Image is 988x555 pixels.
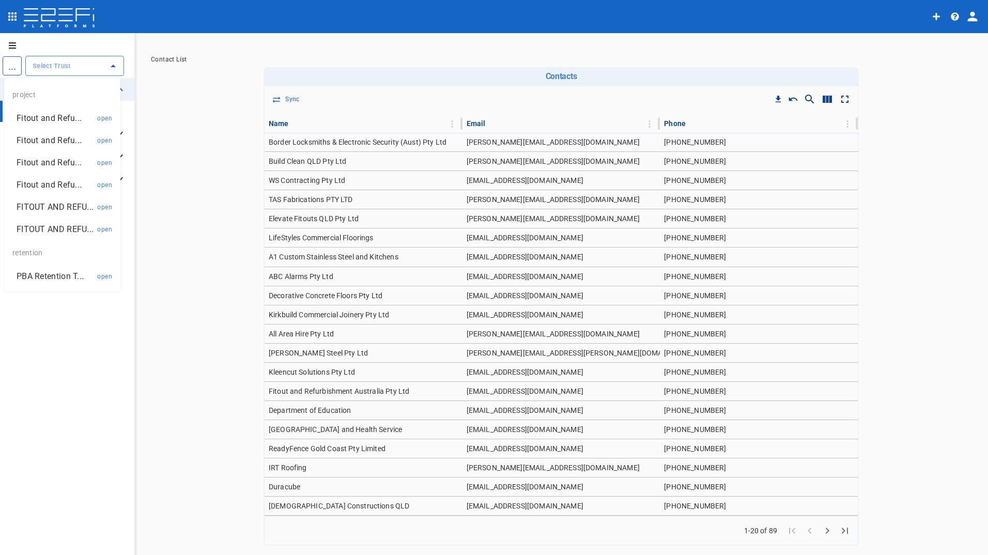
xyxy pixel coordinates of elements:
td: [EMAIL_ADDRESS][DOMAIN_NAME] [462,228,660,247]
td: [PERSON_NAME][EMAIL_ADDRESS][DOMAIN_NAME] [462,190,660,209]
td: [PERSON_NAME][EMAIL_ADDRESS][PERSON_NAME][DOMAIN_NAME] [462,344,660,362]
td: Department of Education [265,401,462,420]
button: Column Actions [444,116,460,132]
button: Column Actions [839,116,856,132]
div: Name [269,117,289,130]
td: [EMAIL_ADDRESS][DOMAIN_NAME] [462,497,660,515]
td: Fitout and Refurbishment Australia Pty Ltd [265,382,462,400]
button: Close [106,59,120,73]
td: [PHONE_NUMBER] [660,420,858,439]
td: [PHONE_NUMBER] [660,458,858,477]
span: open [97,159,112,166]
p: PBA Retention T... [17,270,84,282]
td: WS Contracting Pty Ltd [265,171,462,190]
td: Kirkbuild Commercial Joinery Pty Ltd [265,305,462,324]
p: Fitout and Refu... [17,179,82,191]
td: [EMAIL_ADDRESS][DOMAIN_NAME] [462,267,660,286]
div: ... [3,56,22,75]
input: Select Trust [30,60,104,71]
td: TAS Fabrications PTY LTD [265,190,462,209]
td: A1 Custom Stainless Steel and Kitchens [265,248,462,266]
a: Contact List [151,56,187,63]
span: 1-20 of 89 [744,526,778,536]
button: Column Actions [641,116,658,132]
td: Kleencut Solutions Pty Ltd [265,363,462,381]
span: Go to next page [819,525,836,535]
td: [EMAIL_ADDRESS][DOMAIN_NAME] [462,382,660,400]
p: Fitout and Refu... [17,157,82,168]
span: Go to previous page [801,525,819,535]
td: [PHONE_NUMBER] [660,171,858,190]
td: Decorative Concrete Floors Pty Ltd [265,286,462,305]
td: [PHONE_NUMBER] [660,267,858,286]
td: Build Clean QLD Pty Ltd [265,152,462,171]
p: FITOUT AND REFU... [17,223,94,235]
td: [DEMOGRAPHIC_DATA] Constructions QLD [265,497,462,515]
button: Download CSV [771,92,785,106]
div: Phone [664,117,686,130]
p: FITOUT AND REFU... [17,201,94,213]
td: [PHONE_NUMBER] [660,363,858,381]
td: [PHONE_NUMBER] [660,248,858,266]
button: Toggle full screen [836,90,854,108]
td: Border Locksmiths & Electronic Security (Aust) Pty Ltd [265,133,462,151]
td: [EMAIL_ADDRESS][DOMAIN_NAME] [462,363,660,381]
td: [PHONE_NUMBER] [660,190,858,209]
td: [PERSON_NAME][EMAIL_ADDRESS][DOMAIN_NAME] [462,209,660,228]
td: [PERSON_NAME][EMAIL_ADDRESS][DOMAIN_NAME] [462,458,660,477]
p: Fitout and Refu... [17,134,82,146]
td: [PHONE_NUMBER] [660,401,858,420]
td: [PHONE_NUMBER] [660,497,858,515]
td: LifeStyles Commercial Floorings [265,228,462,247]
td: [PHONE_NUMBER] [660,325,858,343]
h6: Contacts [268,71,855,81]
button: Go to next page [819,522,836,539]
div: Email [467,117,486,130]
span: open [97,204,112,211]
td: [GEOGRAPHIC_DATA] and Health Service [265,420,462,439]
button: Go to last page [836,522,854,539]
p: Fitout and Refu... [17,112,82,124]
td: [PERSON_NAME][EMAIL_ADDRESS][DOMAIN_NAME] [462,152,660,171]
td: [PHONE_NUMBER] [660,152,858,171]
td: [EMAIL_ADDRESS][DOMAIN_NAME] [462,439,660,458]
div: retention [4,240,120,265]
td: ReadyFence Gold Coast Pty Limited [265,439,462,458]
td: [PHONE_NUMBER] [660,228,858,247]
td: [PHONE_NUMBER] [660,477,858,496]
td: IRT Roofing [265,458,462,477]
td: [PHONE_NUMBER] [660,344,858,362]
td: [PERSON_NAME][EMAIL_ADDRESS][DOMAIN_NAME] [462,133,660,151]
td: [PHONE_NUMBER] [660,439,858,458]
td: [EMAIL_ADDRESS][DOMAIN_NAME] [462,305,660,324]
span: Sync integrations [270,91,303,107]
td: [PHONE_NUMBER] [660,305,858,324]
td: [EMAIL_ADDRESS][DOMAIN_NAME] [462,286,660,305]
span: open [97,115,112,122]
td: Duracube [265,477,462,496]
td: [PHONE_NUMBER] [660,286,858,305]
span: open [97,181,112,189]
span: Go to first page [783,525,801,535]
td: [EMAIL_ADDRESS][DOMAIN_NAME] [462,420,660,439]
td: [PERSON_NAME][EMAIL_ADDRESS][DOMAIN_NAME] [462,325,660,343]
td: [EMAIL_ADDRESS][DOMAIN_NAME] [462,401,660,420]
td: [PERSON_NAME] Steel Pty Ltd [265,344,462,362]
div: project [4,82,120,107]
p: Sync [285,94,299,105]
button: Show/Hide columns [819,90,836,108]
td: [EMAIL_ADDRESS][DOMAIN_NAME] [462,248,660,266]
span: Go to last page [836,525,854,535]
nav: breadcrumb [151,56,971,63]
span: open [97,273,112,280]
button: Show/Hide search [801,90,819,108]
td: [PHONE_NUMBER] [660,133,858,151]
button: Sync [270,91,303,107]
span: open [97,137,112,144]
td: ABC Alarms Pty Ltd [265,267,462,286]
td: [PHONE_NUMBER] [660,382,858,400]
td: [EMAIL_ADDRESS][DOMAIN_NAME] [462,171,660,190]
span: open [97,226,112,233]
td: [PHONE_NUMBER] [660,209,858,228]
